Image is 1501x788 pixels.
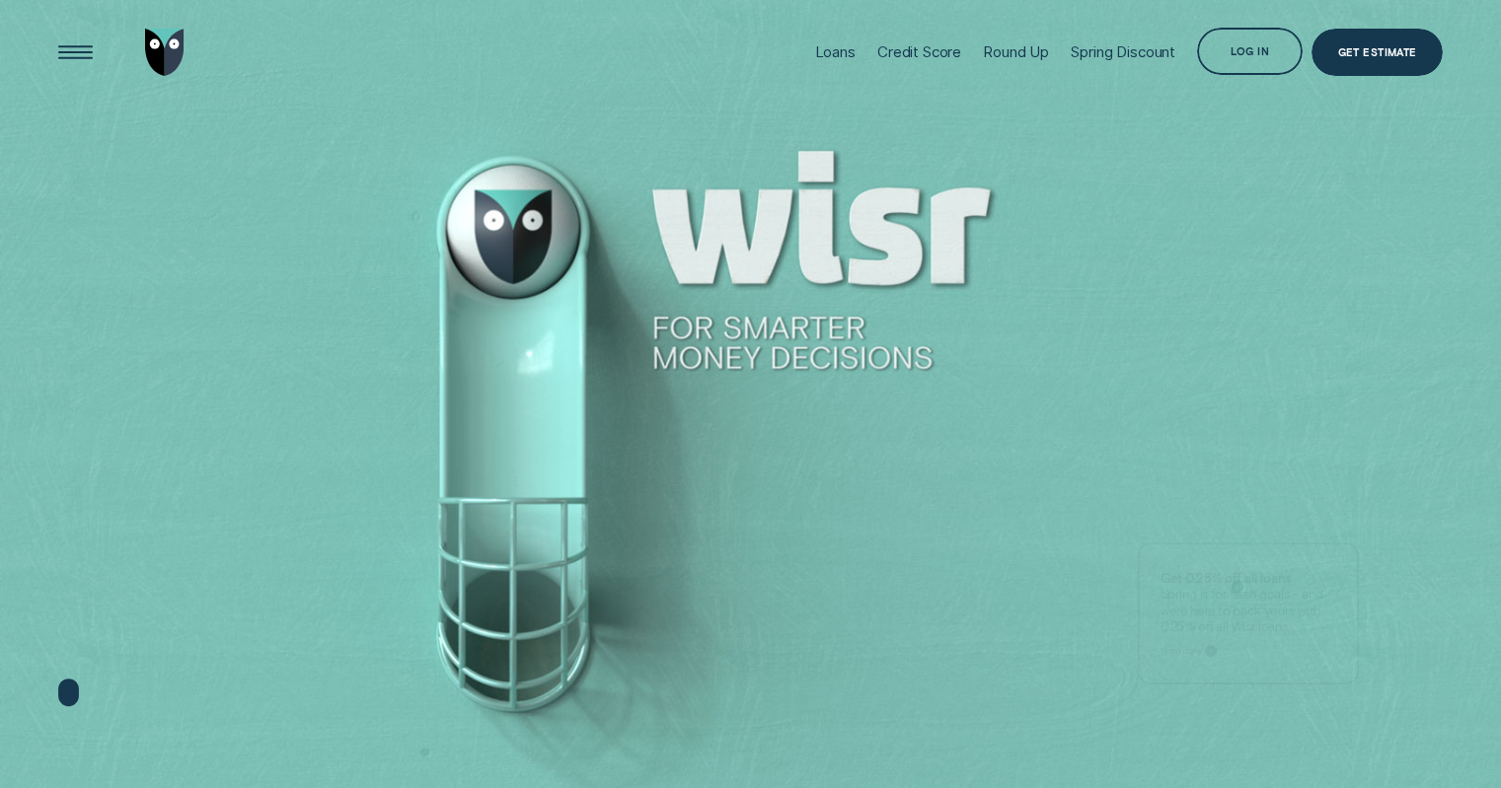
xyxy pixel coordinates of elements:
[1161,570,1291,586] strong: Get 0.25% off all loans
[1161,647,1202,657] span: Learn more
[1197,28,1303,75] button: Log in
[1161,570,1336,634] p: Spring is for fresh goals - and we’re here to back yours with 0.25% off all Wisr loans.
[1071,42,1175,61] div: Spring Discount
[145,29,185,76] img: Wisr
[815,42,856,61] div: Loans
[983,42,1049,61] div: Round Up
[1138,543,1358,684] a: Get 0.25% off all loansSpring is for fresh goals - and we’re here to back yours with 0.25% off al...
[1312,29,1443,76] a: Get Estimate
[877,42,961,61] div: Credit Score
[51,29,99,76] button: Open Menu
